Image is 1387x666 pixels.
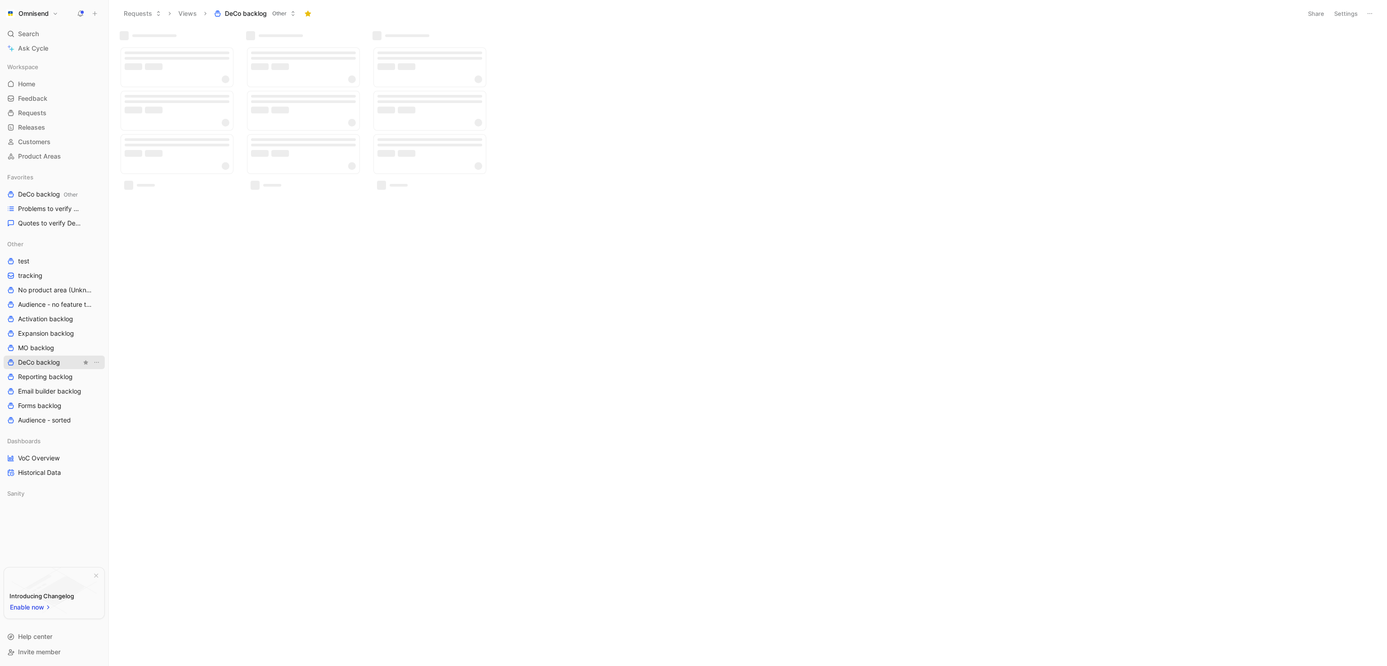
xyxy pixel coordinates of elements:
[18,137,51,146] span: Customers
[4,370,105,384] a: Reporting backlog
[4,466,105,479] a: Historical Data
[4,106,105,120] a: Requests
[18,257,29,266] span: test
[4,385,105,398] a: Email builder backlog
[4,341,105,355] a: MO backlog
[4,298,105,311] a: Audience - no feature tag
[4,399,105,413] a: Forms backlog
[18,401,61,410] span: Forms backlog
[4,42,105,55] a: Ask Cycle
[18,286,93,295] span: No product area (Unknowns)
[64,191,78,198] span: Other
[92,358,101,367] button: View actions
[4,327,105,340] a: Expansion backlog
[18,454,60,463] span: VoC Overview
[18,219,82,228] span: Quotes to verify DeCo
[7,239,23,249] span: Other
[210,7,300,20] button: DeCo backlogOther
[18,416,71,425] span: Audience - sorted
[4,283,105,297] a: No product area (Unknowns)
[18,343,54,352] span: MO backlog
[4,92,105,105] a: Feedback
[4,121,105,134] a: Releases
[4,434,105,448] div: Dashboards
[4,237,105,427] div: OthertesttrackingNo product area (Unknowns)Audience - no feature tagActivation backlogExpansion b...
[18,204,83,213] span: Problems to verify DeCo
[10,602,45,613] span: Enable now
[18,329,74,338] span: Expansion backlog
[4,237,105,251] div: Other
[4,254,105,268] a: test
[7,62,38,71] span: Workspace
[4,77,105,91] a: Home
[272,9,287,18] span: Other
[1330,7,1362,20] button: Settings
[225,9,267,18] span: DeCo backlog
[18,271,42,280] span: tracking
[4,413,105,427] a: Audience - sorted
[7,173,33,182] span: Favorites
[18,300,92,309] span: Audience - no feature tag
[7,489,24,498] span: Sanity
[19,9,49,18] h1: Omnisend
[18,28,39,39] span: Search
[12,568,97,614] img: bg-BLZuj68n.svg
[4,135,105,149] a: Customers
[4,645,105,659] div: Invite member
[18,108,47,117] span: Requests
[9,591,74,601] div: Introducing Changelog
[18,387,81,396] span: Email builder backlog
[18,80,35,89] span: Home
[4,630,105,643] div: Help center
[6,9,15,18] img: Omnisend
[174,7,201,20] button: Views
[1304,7,1328,20] button: Share
[4,269,105,282] a: tracking
[18,43,48,54] span: Ask Cycle
[18,648,61,656] span: Invite member
[9,601,52,613] button: Enable now
[7,436,41,446] span: Dashboards
[4,216,105,230] a: Quotes to verify DeCo
[18,190,78,199] span: DeCo backlog
[18,358,60,367] span: DeCo backlog
[4,356,105,369] a: DeCo backlogView actions
[4,150,105,163] a: Product Areas
[4,27,105,41] div: Search
[18,123,45,132] span: Releases
[4,7,61,20] button: OmnisendOmnisend
[18,633,52,640] span: Help center
[120,7,165,20] button: Requests
[4,202,105,216] a: Problems to verify DeCo
[4,434,105,479] div: DashboardsVoC OverviewHistorical Data
[4,487,105,500] div: Sanity
[4,312,105,326] a: Activation backlog
[4,487,105,503] div: Sanity
[4,60,105,74] div: Workspace
[4,451,105,465] a: VoC Overview
[18,372,73,381] span: Reporting backlog
[18,152,61,161] span: Product Areas
[4,170,105,184] div: Favorites
[18,94,47,103] span: Feedback
[4,188,105,201] a: DeCo backlogOther
[18,314,73,324] span: Activation backlog
[18,468,61,477] span: Historical Data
